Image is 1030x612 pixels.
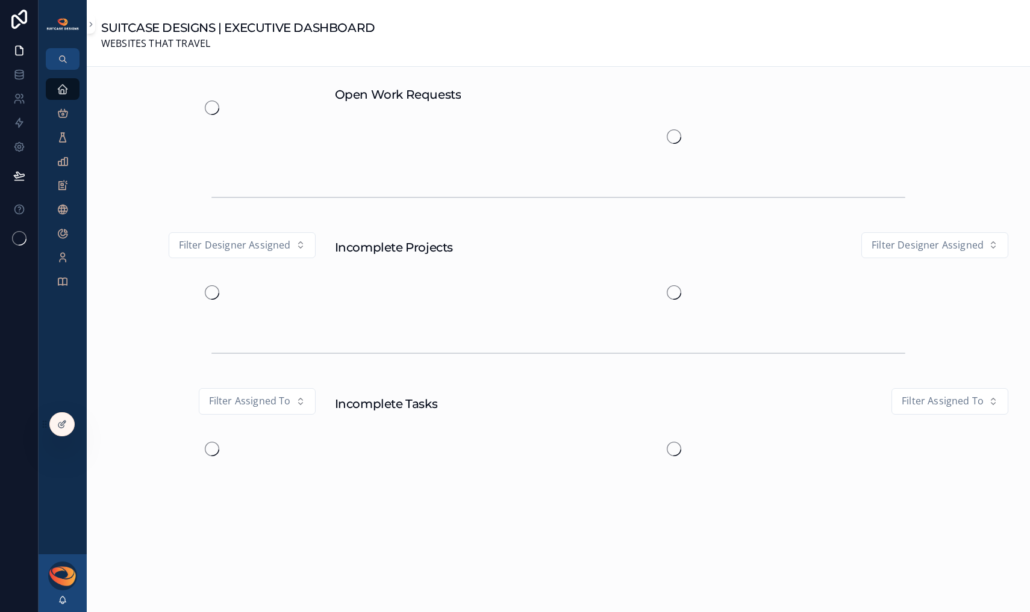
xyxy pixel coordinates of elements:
[46,17,80,31] img: App logo
[335,395,438,412] h1: Incomplete Tasks
[335,239,453,256] h1: Incomplete Projects
[209,394,291,409] span: Filter Assigned To
[902,394,984,409] span: Filter Assigned To
[872,238,984,253] span: Filter Designer Assigned
[179,238,291,253] span: Filter Designer Assigned
[101,36,375,52] span: WEBSITES THAT TRAVEL
[891,388,1008,415] button: Select Button
[861,232,1008,259] button: Select Button
[39,70,87,308] div: scrollable content
[169,232,316,259] button: Select Button
[101,19,375,36] h1: SUITCASE DESIGNS | EXECUTIVE DASHBOARD
[199,388,316,415] button: Select Button
[335,86,461,103] h1: Open Work Requests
